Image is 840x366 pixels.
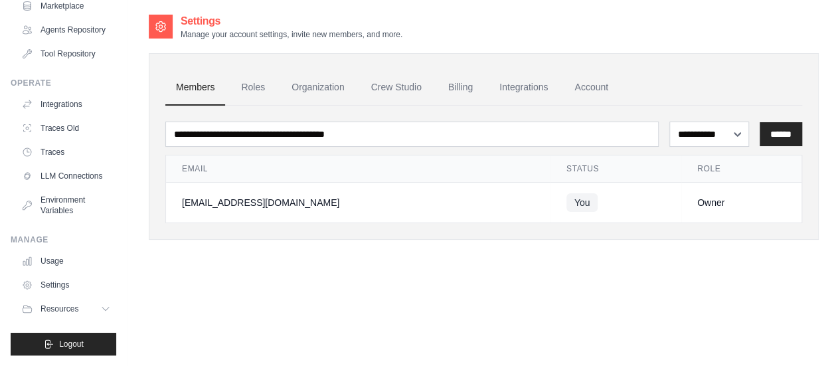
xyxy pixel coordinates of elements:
[230,70,276,106] a: Roles
[681,155,801,183] th: Role
[11,234,116,245] div: Manage
[59,339,84,349] span: Logout
[16,94,116,115] a: Integrations
[11,78,116,88] div: Operate
[697,196,786,209] div: Owner
[16,141,116,163] a: Traces
[16,165,116,187] a: LLM Connections
[361,70,432,106] a: Crew Studio
[16,298,116,320] button: Resources
[16,19,116,41] a: Agents Repository
[41,304,78,314] span: Resources
[165,70,225,106] a: Members
[550,155,681,183] th: Status
[16,250,116,272] a: Usage
[564,70,619,106] a: Account
[489,70,558,106] a: Integrations
[16,189,116,221] a: Environment Variables
[166,155,550,183] th: Email
[438,70,483,106] a: Billing
[181,29,402,40] p: Manage your account settings, invite new members, and more.
[16,274,116,296] a: Settings
[16,118,116,139] a: Traces Old
[11,333,116,355] button: Logout
[181,13,402,29] h2: Settings
[182,196,535,209] div: [EMAIL_ADDRESS][DOMAIN_NAME]
[281,70,355,106] a: Organization
[16,43,116,64] a: Tool Repository
[566,193,598,212] span: You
